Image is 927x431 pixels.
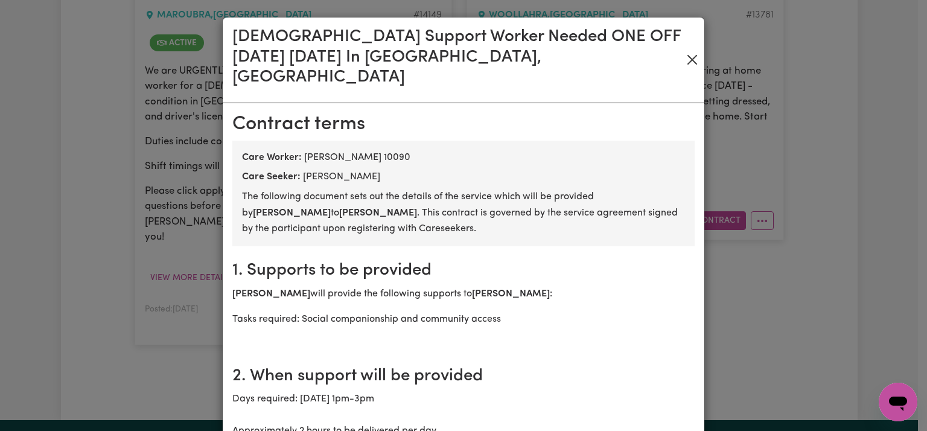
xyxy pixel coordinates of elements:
[685,50,699,69] button: Close
[232,27,685,88] h3: [DEMOGRAPHIC_DATA] Support Worker Needed ONE OFF [DATE] [DATE] In [GEOGRAPHIC_DATA], [GEOGRAPHIC_...
[232,286,695,302] p: will provide the following supports to :
[232,113,695,136] h2: Contract terms
[232,289,310,299] b: [PERSON_NAME]
[232,366,695,387] h2: 2. When support will be provided
[242,153,302,162] b: Care Worker:
[232,261,695,281] h2: 1. Supports to be provided
[253,208,331,218] b: [PERSON_NAME]
[232,311,695,327] p: Tasks required: Social companionship and community access
[879,383,917,421] iframe: Button to launch messaging window
[242,189,685,237] p: The following document sets out the details of the service which will be provided by to . This co...
[242,172,301,182] b: Care Seeker:
[242,150,685,165] div: [PERSON_NAME] 10090
[472,289,550,299] b: [PERSON_NAME]
[339,208,417,218] b: [PERSON_NAME]
[242,170,685,184] div: [PERSON_NAME]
